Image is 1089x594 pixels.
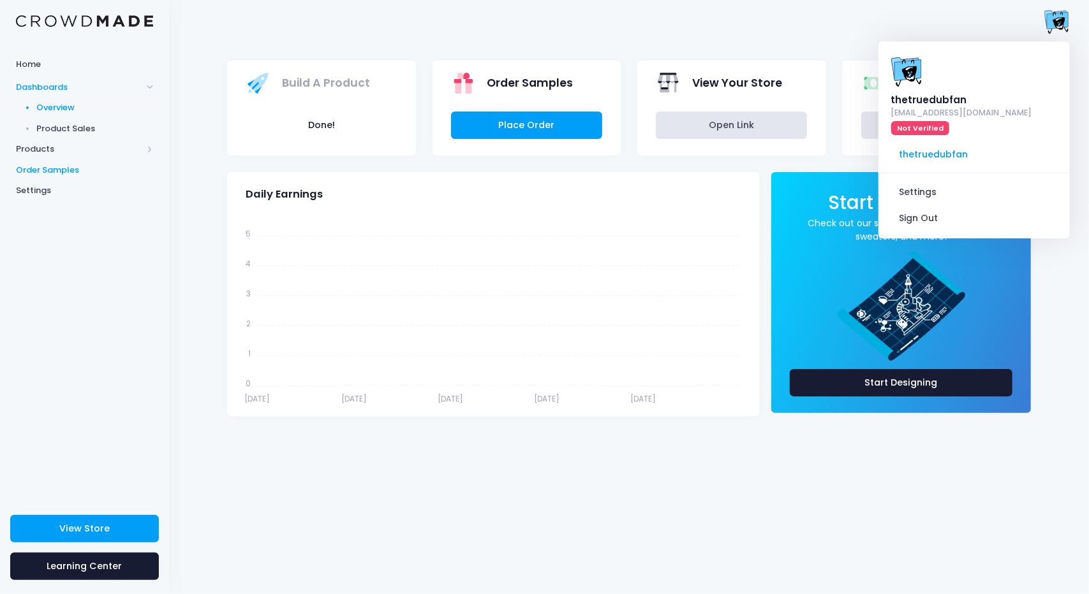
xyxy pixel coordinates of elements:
[487,75,573,91] span: Order Samples
[656,112,807,139] a: Open Link
[790,369,1012,396] a: Start Designing
[16,184,153,197] span: Settings
[16,164,153,177] span: Order Samples
[889,180,1060,204] a: Settings
[861,112,1012,139] a: Finish Setup
[246,188,323,201] span: Daily Earnings
[438,393,463,404] tspan: [DATE]
[630,393,656,404] tspan: [DATE]
[891,121,950,135] span: Not Verified
[246,378,251,389] tspan: 0
[1044,8,1070,34] img: User
[245,393,270,404] tspan: [DATE]
[534,393,559,404] tspan: [DATE]
[829,200,974,212] a: Start Designing
[692,75,782,91] span: View Your Store
[37,101,154,114] span: Overview
[16,15,153,27] img: Logo
[16,58,153,71] span: Home
[10,515,159,542] a: View Store
[889,143,1060,167] span: thetruedubfan
[16,81,142,94] span: Dashboards
[889,206,1060,231] a: Sign Out
[246,112,397,139] button: Done!
[451,112,602,139] a: Place Order
[282,75,370,91] span: Build A Product
[246,228,251,239] tspan: 5
[891,108,1032,136] a: [EMAIL_ADDRESS][DOMAIN_NAME] Not Verified
[247,318,251,329] tspan: 2
[246,258,251,269] tspan: 4
[341,393,367,404] tspan: [DATE]
[829,189,974,215] span: Start Designing
[16,143,142,156] span: Products
[37,122,154,135] span: Product Sales
[59,522,110,535] span: View Store
[10,553,159,580] a: Learning Center
[790,217,1012,243] a: Check out our selection of shirts, hoodies, sweaters, and more!
[249,348,251,359] tspan: 1
[47,560,122,572] span: Learning Center
[247,288,251,299] tspan: 3
[891,55,923,87] img: User
[891,93,1032,107] div: thetruedubfan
